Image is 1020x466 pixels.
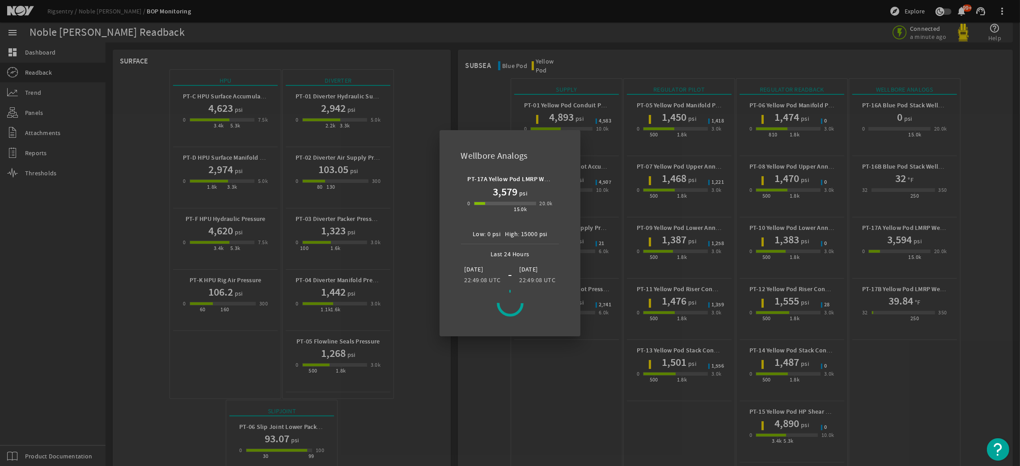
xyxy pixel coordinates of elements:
[505,229,547,239] div: High: 15000 psi
[465,276,501,284] legacy-datetime-component: 22:49:08 UTC
[468,175,592,183] b: PT-17A Yellow Pod LMRP Wellbore Pressure
[450,141,570,167] div: Wellbore Analogs
[504,269,516,280] div: -
[519,276,555,284] legacy-datetime-component: 22:49:08 UTC
[519,265,538,273] legacy-datetime-component: [DATE]
[465,265,483,273] legacy-datetime-component: [DATE]
[517,188,527,199] span: psi
[486,244,534,259] span: Last 24 Hours
[473,229,500,239] div: Low: 0 psi
[987,438,1009,461] button: Open Resource Center
[493,185,517,199] h1: 3,579
[468,199,470,208] div: 0
[514,205,527,214] div: 15.0k
[540,199,553,208] div: 20.0k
